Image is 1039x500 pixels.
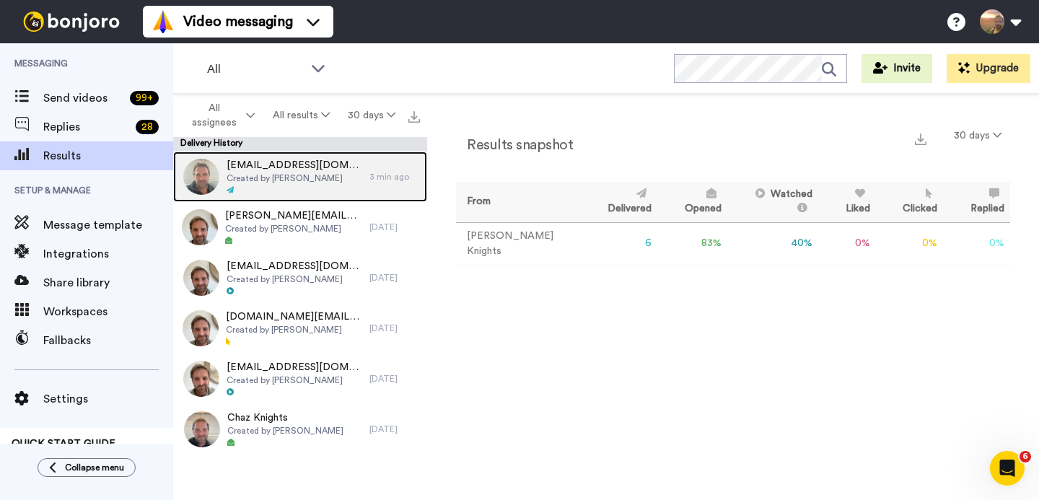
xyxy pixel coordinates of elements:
[369,171,420,183] div: 3 min ago
[207,61,304,78] span: All
[456,137,573,153] h2: Results snapshot
[43,390,173,408] span: Settings
[225,209,362,223] span: [PERSON_NAME][EMAIL_ADDRESS][PERSON_NAME][DOMAIN_NAME]
[12,439,115,449] span: QUICK START GUIDE
[227,158,362,172] span: [EMAIL_ADDRESS][DOMAIN_NAME]
[227,374,362,386] span: Created by [PERSON_NAME]
[727,182,818,222] th: Watched
[227,259,362,273] span: [EMAIL_ADDRESS][DOMAIN_NAME]
[173,152,427,202] a: [EMAIL_ADDRESS][DOMAIN_NAME]Created by [PERSON_NAME]3 min ago
[43,332,173,349] span: Fallbacks
[182,209,218,245] img: 14367388-947e-41a6-94ad-56cfb62007a4-thumb.jpg
[225,223,362,234] span: Created by [PERSON_NAME]
[657,182,727,222] th: Opened
[173,303,427,354] a: [DOMAIN_NAME][EMAIL_ADDRESS][DOMAIN_NAME]Created by [PERSON_NAME][DATE]
[183,12,293,32] span: Video messaging
[173,137,427,152] div: Delivery History
[408,111,420,123] img: export.svg
[183,310,219,346] img: a82c2fd7-42b6-4bc9-a23a-251e0b6a3870-thumb.jpg
[369,222,420,233] div: [DATE]
[404,105,424,126] button: Export all results that match these filters now.
[43,216,173,234] span: Message template
[38,458,136,477] button: Collapse menu
[727,222,818,265] td: 40 %
[183,260,219,296] img: a233d161-6436-44c0-b900-6dc7731d3d0d-thumb.jpg
[943,222,1010,265] td: 0 %
[173,253,427,303] a: [EMAIL_ADDRESS][DOMAIN_NAME]Created by [PERSON_NAME][DATE]
[152,10,175,33] img: vm-color.svg
[130,91,159,105] div: 99 +
[456,222,581,265] td: [PERSON_NAME] Knights
[876,222,944,265] td: 0 %
[226,324,362,335] span: Created by [PERSON_NAME]
[227,273,362,285] span: Created by [PERSON_NAME]
[43,303,173,320] span: Workspaces
[818,222,876,265] td: 0 %
[369,323,420,334] div: [DATE]
[657,222,727,265] td: 83 %
[65,462,124,473] span: Collapse menu
[915,133,926,145] img: export.svg
[226,310,362,324] span: [DOMAIN_NAME][EMAIL_ADDRESS][DOMAIN_NAME]
[369,424,420,435] div: [DATE]
[176,95,264,136] button: All assignees
[43,147,173,165] span: Results
[227,425,343,437] span: Created by [PERSON_NAME]
[990,451,1025,486] iframe: Intercom live chat
[183,159,219,195] img: 338ca0fc-1a35-4e54-804a-c86be99519a6-thumb.jpg
[264,102,339,128] button: All results
[818,182,876,222] th: Liked
[173,404,427,455] a: Chaz KnightsCreated by [PERSON_NAME][DATE]
[581,182,658,222] th: Delivered
[911,128,931,149] button: Export a summary of each team member’s results that match this filter now.
[43,118,130,136] span: Replies
[227,172,362,184] span: Created by [PERSON_NAME]
[43,89,124,107] span: Send videos
[581,222,658,265] td: 6
[173,354,427,404] a: [EMAIL_ADDRESS][DOMAIN_NAME]Created by [PERSON_NAME][DATE]
[43,245,173,263] span: Integrations
[456,182,581,222] th: From
[369,373,420,385] div: [DATE]
[943,182,1010,222] th: Replied
[945,123,1010,149] button: 30 days
[227,360,362,374] span: [EMAIL_ADDRESS][DOMAIN_NAME]
[862,54,932,83] button: Invite
[184,411,220,447] img: 70ceed2e-610a-4ed0-9331-7c5647d163e9-thumb.jpg
[173,202,427,253] a: [PERSON_NAME][EMAIL_ADDRESS][PERSON_NAME][DOMAIN_NAME]Created by [PERSON_NAME][DATE]
[136,120,159,134] div: 28
[338,102,404,128] button: 30 days
[369,272,420,284] div: [DATE]
[17,12,126,32] img: bj-logo-header-white.svg
[183,361,219,397] img: e1242ad2-62e5-4284-a7ce-f8d3a9ef62cf-thumb.jpg
[227,411,343,425] span: Chaz Knights
[947,54,1030,83] button: Upgrade
[43,274,173,291] span: Share library
[876,182,944,222] th: Clicked
[185,101,243,130] span: All assignees
[1020,451,1031,462] span: 6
